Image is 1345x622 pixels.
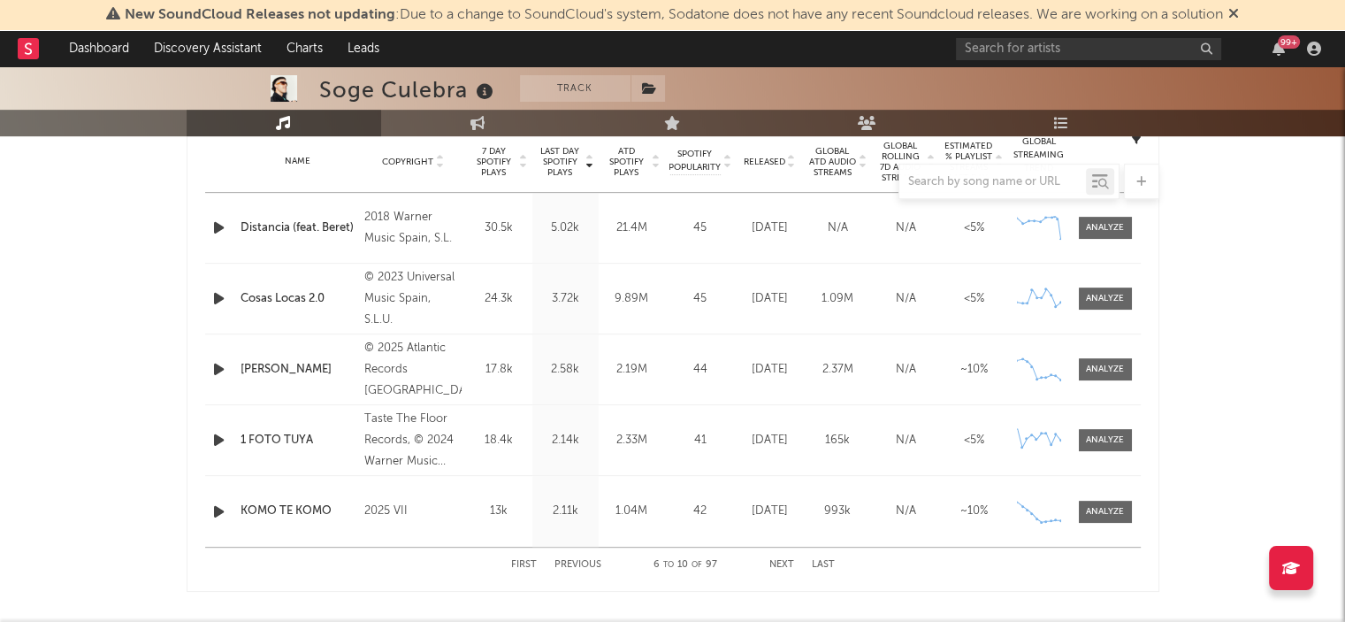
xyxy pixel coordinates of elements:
span: 7 Day Spotify Plays [470,146,517,178]
div: 99 + [1278,35,1300,49]
div: © 2023 Universal Music Spain, S.L.U. [364,267,461,331]
span: : Due to a change to SoundCloud's system, Sodatone does not have any recent Soundcloud releases. ... [125,8,1223,22]
div: <5% [944,219,1004,237]
div: <5% [944,432,1004,449]
div: [DATE] [740,503,799,520]
div: 2025 VII [364,501,461,522]
span: Global Rolling 7D Audio Streams [876,141,925,183]
a: KOMO TE KOMO [241,503,356,520]
a: Discovery Assistant [141,31,274,66]
div: ~ 10 % [944,503,1004,520]
div: [DATE] [740,361,799,379]
input: Search for artists [956,38,1221,60]
div: 2018 Warner Music Spain, S.L. [364,207,461,250]
div: Soge Culebra [319,75,498,104]
span: Dismiss [1228,8,1239,22]
div: 24.3k [470,290,528,308]
div: 2.19M [603,361,661,379]
span: Global ATD Audio Streams [808,146,857,178]
div: © 2025 Atlantic Records [GEOGRAPHIC_DATA] [364,338,461,402]
button: First [511,560,537,570]
span: Estimated % Playlist Streams Last Day [944,141,993,183]
div: N/A [876,361,936,379]
div: [DATE] [740,219,799,237]
span: Last Day Spotify Plays [537,146,584,178]
a: Dashboard [57,31,141,66]
a: Leads [335,31,392,66]
div: 3.72k [537,290,594,308]
a: 1 FOTO TUYA [241,432,356,449]
button: Previous [554,560,601,570]
div: 45 [669,219,731,237]
div: ~ 10 % [944,361,1004,379]
div: 9.89M [603,290,661,308]
div: 45 [669,290,731,308]
a: Cosas Locas 2.0 [241,290,356,308]
div: 2.58k [537,361,594,379]
div: 2.33M [603,432,661,449]
div: Name [241,155,356,168]
div: 41 [669,432,731,449]
div: 18.4k [470,432,528,449]
div: 993k [808,503,867,520]
a: Charts [274,31,335,66]
div: 17.8k [470,361,528,379]
button: Next [769,560,794,570]
div: 6 10 97 [637,555,734,576]
span: to [663,561,674,569]
button: Track [520,75,630,102]
div: N/A [876,219,936,237]
span: Spotify Popularity [669,148,721,174]
span: ATD Spotify Plays [603,146,650,178]
div: 1.09M [808,290,867,308]
div: Taste The Floor Records, © 2024 Warner Music [GEOGRAPHIC_DATA], S.L. [364,409,461,472]
div: 42 [669,503,731,520]
div: N/A [876,503,936,520]
span: New SoundCloud Releases not updating [125,8,395,22]
button: Last [812,560,835,570]
div: 44 [669,361,731,379]
div: N/A [808,219,867,237]
div: [DATE] [740,432,799,449]
input: Search by song name or URL [899,175,1086,189]
div: 2.37M [808,361,867,379]
a: Distancia (feat. Beret) [241,219,356,237]
div: Global Streaming Trend (Last 60D) [1013,135,1066,188]
div: 2.11k [537,503,594,520]
div: N/A [876,432,936,449]
div: <5% [944,290,1004,308]
div: 2.14k [537,432,594,449]
span: of [692,561,702,569]
div: 5.02k [537,219,594,237]
div: 21.4M [603,219,661,237]
span: Released [744,157,785,167]
div: 30.5k [470,219,528,237]
a: [PERSON_NAME] [241,361,356,379]
div: 1.04M [603,503,661,520]
div: 165k [808,432,867,449]
button: 99+ [1272,42,1285,56]
div: 13k [470,503,528,520]
span: Copyright [382,157,433,167]
div: N/A [876,290,936,308]
div: [DATE] [740,290,799,308]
